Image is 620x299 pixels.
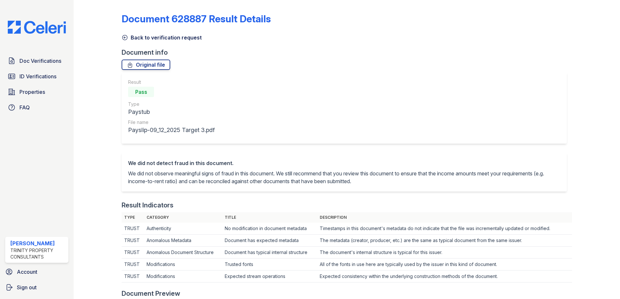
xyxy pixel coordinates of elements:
th: Title [222,212,317,223]
td: TRUST [122,271,144,282]
span: Properties [19,88,45,96]
th: Description [317,212,572,223]
td: Timestamps in this document's metadata do not indicate that the file was incrementally updated or... [317,223,572,235]
td: No modification in document metadata [222,223,317,235]
td: The metadata (creator, producer, etc.) are the same as typical document from the same issuer. [317,235,572,247]
p: We did not observe meaningful signs of fraud in this document. We still recommend that you review... [128,170,560,185]
td: Document has typical internal structure [222,247,317,259]
td: TRUST [122,259,144,271]
img: CE_Logo_Blue-a8612792a0a2168367f1c8372b55b34899dd931a85d93a1a3d3e32e68fde9ad4.png [3,21,71,34]
a: Back to verification request [122,34,202,41]
div: Document Preview [122,289,180,298]
a: Properties [5,85,68,98]
span: Sign out [17,283,37,291]
div: Paystub [128,107,215,116]
span: FAQ [19,104,30,111]
a: Original file [122,60,170,70]
td: Expected stream operations [222,271,317,282]
th: Category [144,212,222,223]
a: Account [3,265,71,278]
td: Modifications [144,271,222,282]
span: ID Verifications [19,72,56,80]
a: Doc Verifications [5,54,68,67]
th: Type [122,212,144,223]
div: Result Indicators [122,201,173,210]
a: FAQ [5,101,68,114]
div: Payslip-09_12_2025 Target 3.pdf [128,126,215,135]
span: Account [17,268,37,276]
td: Anomalous Metadata [144,235,222,247]
div: [PERSON_NAME] [10,239,66,247]
td: TRUST [122,247,144,259]
a: Sign out [3,281,71,294]
div: Pass [128,87,154,97]
div: We did not detect fraud in this document. [128,159,560,167]
div: Result [128,79,215,85]
td: TRUST [122,223,144,235]
td: All of the fonts in use here are typically used by the issuer in this kind of document. [317,259,572,271]
td: Modifications [144,259,222,271]
td: The document's internal structure is typical for this issuer. [317,247,572,259]
a: Document 628887 Result Details [122,13,271,25]
span: Doc Verifications [19,57,61,65]
td: Anomalous Document Structure [144,247,222,259]
td: Expected consistency within the underlying construction methods of the document. [317,271,572,282]
td: TRUST [122,235,144,247]
td: Trusted fonts [222,259,317,271]
a: ID Verifications [5,70,68,83]
div: File name [128,119,215,126]
td: Authenticity [144,223,222,235]
div: Type [128,101,215,107]
div: Trinity Property Consultants [10,247,66,260]
td: Document has expected metadata [222,235,317,247]
div: Document info [122,48,572,57]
